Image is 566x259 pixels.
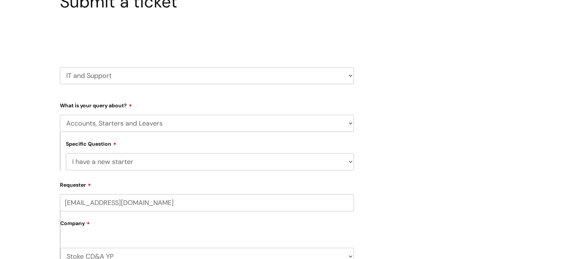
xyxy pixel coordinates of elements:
[60,218,354,234] label: Company
[66,140,116,147] label: Specific Question
[60,194,354,211] input: Email
[60,29,354,43] h2: Select issue type
[60,179,354,188] label: Requester
[60,100,354,109] label: What is your query about?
